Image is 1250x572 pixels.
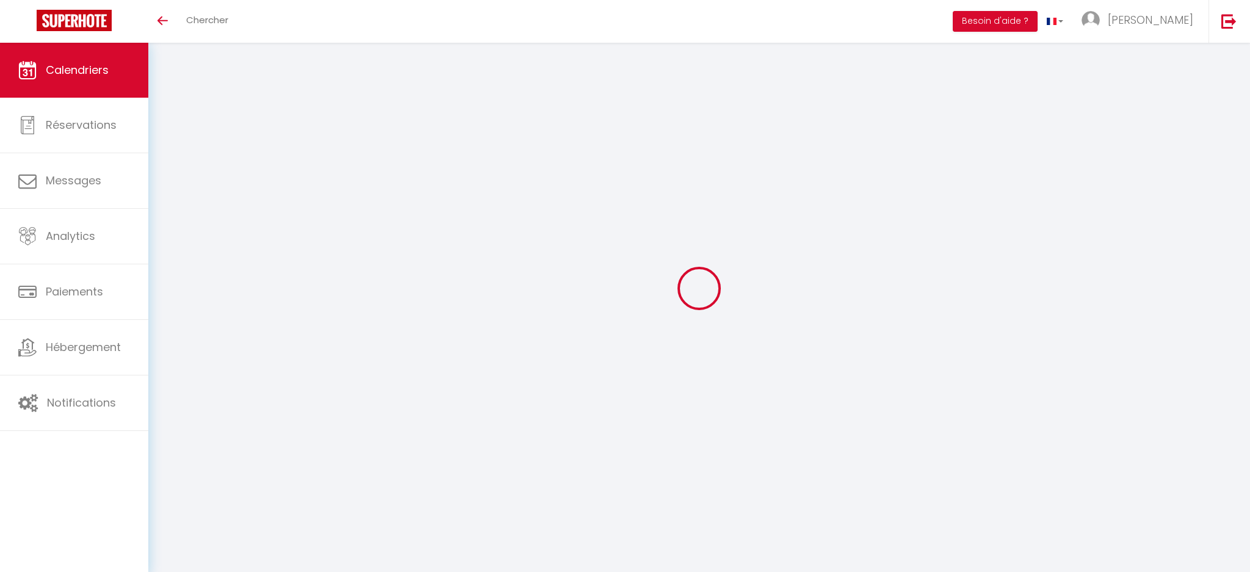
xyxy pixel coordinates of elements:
button: Besoin d'aide ? [953,11,1038,32]
span: Paiements [46,284,103,299]
span: [PERSON_NAME] [1108,12,1193,27]
span: Chercher [186,13,228,26]
img: ... [1082,11,1100,29]
span: Réservations [46,117,117,132]
span: Analytics [46,228,95,244]
span: Messages [46,173,101,188]
img: Super Booking [37,10,112,31]
span: Hébergement [46,339,121,355]
span: Calendriers [46,62,109,78]
span: Notifications [47,395,116,410]
img: logout [1221,13,1237,29]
